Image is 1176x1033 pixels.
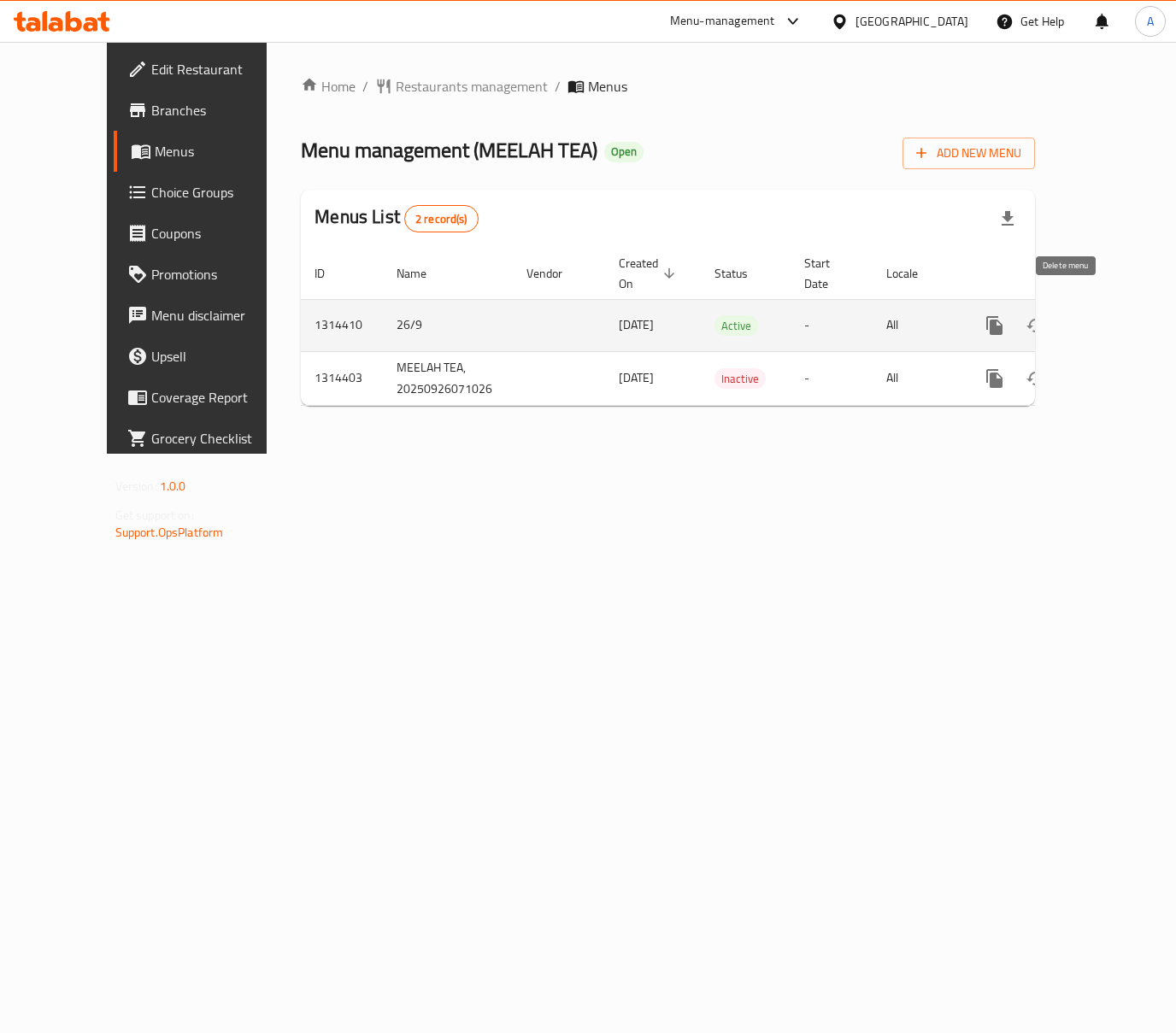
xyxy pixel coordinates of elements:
[987,198,1028,239] div: Export file
[974,358,1015,399] button: more
[114,172,303,213] a: Choice Groups
[160,475,186,497] span: 1.0.0
[886,263,940,284] span: Locale
[1015,358,1056,399] button: Change Status
[1147,12,1154,31] span: A
[916,143,1021,164] span: Add New Menu
[114,49,303,90] a: Edit Restaurant
[301,248,1152,406] table: enhanced table
[301,299,383,351] td: 1314410
[1015,305,1056,346] button: Change Status
[670,11,775,32] div: Menu-management
[619,367,654,389] span: [DATE]
[362,76,368,97] li: /
[301,131,597,169] span: Menu management ( MEELAH TEA )
[791,299,873,351] td: -
[526,263,585,284] span: Vendor
[151,182,290,202] span: Choice Groups
[974,305,1015,346] button: more
[714,369,766,389] span: Inactive
[903,138,1035,169] button: Add New Menu
[114,254,303,295] a: Promotions
[555,76,561,97] li: /
[714,315,758,336] div: Active
[588,76,627,97] span: Menus
[315,204,478,232] h2: Menus List
[804,253,852,294] span: Start Date
[619,314,654,336] span: [DATE]
[383,299,513,351] td: 26/9
[604,144,644,159] span: Open
[114,131,303,172] a: Menus
[151,264,290,285] span: Promotions
[791,351,873,405] td: -
[714,316,758,336] span: Active
[114,213,303,254] a: Coupons
[396,76,548,97] span: Restaurants management
[714,263,770,284] span: Status
[961,248,1152,300] th: Actions
[151,59,290,79] span: Edit Restaurant
[114,418,303,459] a: Grocery Checklist
[151,305,290,326] span: Menu disclaimer
[151,223,290,244] span: Coupons
[114,90,303,131] a: Branches
[397,263,449,284] span: Name
[151,387,290,408] span: Coverage Report
[873,351,961,405] td: All
[383,351,513,405] td: MEELAH TEA, 20250926071026
[301,351,383,405] td: 1314403
[873,299,961,351] td: All
[604,142,644,162] div: Open
[114,295,303,336] a: Menu disclaimer
[856,12,968,31] div: [GEOGRAPHIC_DATA]
[151,428,290,449] span: Grocery Checklist
[404,205,479,232] div: Total records count
[301,76,1035,97] nav: breadcrumb
[151,346,290,367] span: Upsell
[619,253,680,294] span: Created On
[115,475,157,497] span: Version:
[114,377,303,418] a: Coverage Report
[301,76,356,97] a: Home
[115,521,224,543] a: Support.OpsPlatform
[714,368,766,389] div: Inactive
[115,504,194,526] span: Get support on:
[405,211,478,227] span: 2 record(s)
[114,336,303,377] a: Upsell
[375,76,548,97] a: Restaurants management
[155,141,290,161] span: Menus
[151,100,290,120] span: Branches
[315,263,347,284] span: ID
